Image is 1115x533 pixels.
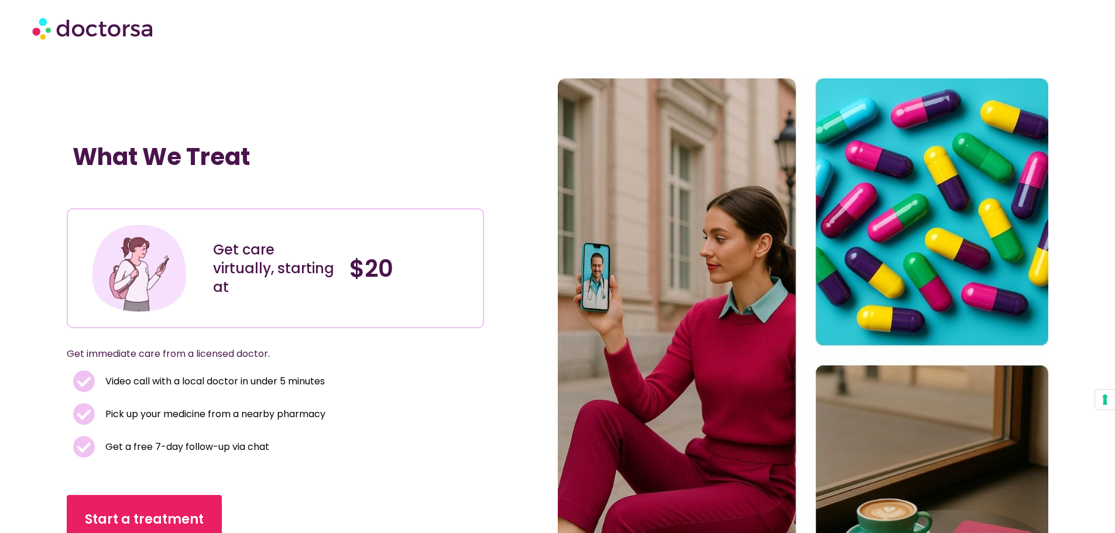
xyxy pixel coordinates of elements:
h4: $20 [349,255,474,283]
button: Your consent preferences for tracking technologies [1095,390,1115,410]
h1: What We Treat [73,143,478,171]
span: Get a free 7-day follow-up via chat [102,439,269,455]
span: Start a treatment [85,510,204,529]
iframe: Customer reviews powered by Trustpilot [73,183,248,197]
img: Illustration depicting a young woman in a casual outfit, engaged with her smartphone. She has a p... [90,218,189,318]
div: Get care virtually, starting at [213,240,338,297]
span: Pick up your medicine from a nearby pharmacy [102,406,325,422]
p: Get immediate care from a licensed doctor. [67,346,455,362]
span: Video call with a local doctor in under 5 minutes [102,373,325,390]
